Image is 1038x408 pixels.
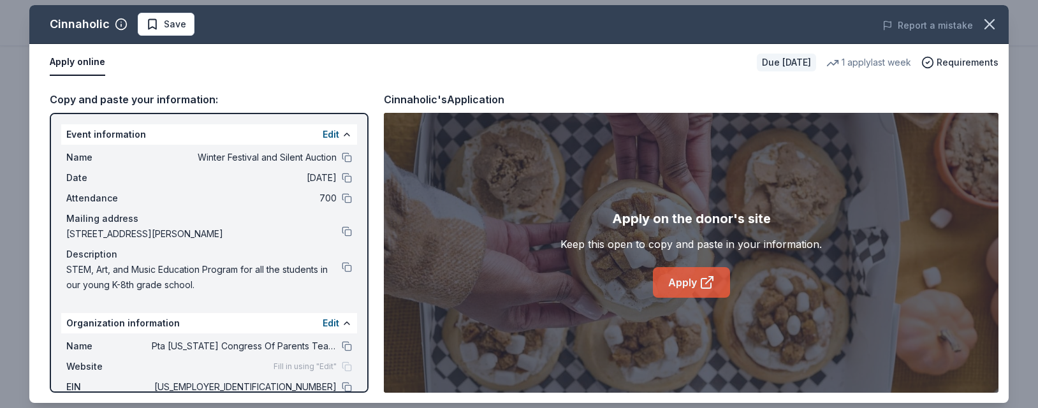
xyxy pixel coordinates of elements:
button: Save [138,13,194,36]
span: Name [66,150,152,165]
span: Website [66,359,152,374]
span: [US_EMPLOYER_IDENTIFICATION_NUMBER] [152,379,337,395]
div: Copy and paste your information: [50,91,369,108]
button: Edit [323,316,339,331]
div: Due [DATE] [757,54,816,71]
span: Winter Festival and Silent Auction [152,150,337,165]
span: Date [66,170,152,186]
span: Requirements [937,55,998,70]
div: Mailing address [66,211,352,226]
span: Fill in using "Edit" [274,361,337,372]
div: 1 apply last week [826,55,911,70]
div: Keep this open to copy and paste in your information. [560,237,822,252]
span: Save [164,17,186,32]
span: [DATE] [152,170,337,186]
span: STEM, Art, and Music Education Program for all the students in our young K-8th grade school. [66,262,342,293]
div: Apply on the donor's site [612,208,771,229]
a: Apply [653,267,730,298]
div: Event information [61,124,357,145]
span: 700 [152,191,337,206]
button: Requirements [921,55,998,70]
button: Edit [323,127,339,142]
div: Description [66,247,352,262]
div: Cinnaholic's Application [384,91,504,108]
button: Report a mistake [882,18,973,33]
div: Organization information [61,313,357,333]
button: Apply online [50,49,105,76]
span: [STREET_ADDRESS][PERSON_NAME] [66,226,342,242]
div: Cinnaholic [50,14,110,34]
span: Pta [US_STATE] Congress Of Parents Teachers And Students Inc [152,339,337,354]
span: EIN [66,379,152,395]
span: Attendance [66,191,152,206]
span: Name [66,339,152,354]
